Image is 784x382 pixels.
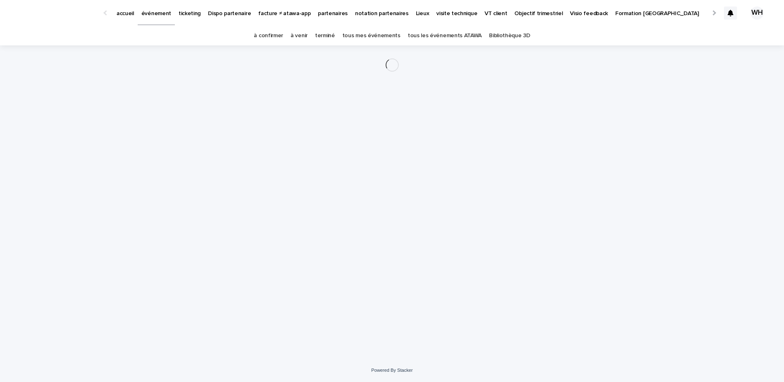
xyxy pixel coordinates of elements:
[489,26,530,45] a: Bibliothèque 3D
[408,26,482,45] a: tous les événements ATAWA
[371,368,413,373] a: Powered By Stacker
[16,5,96,21] img: Ls34BcGeRexTGTNfXpUC
[254,26,283,45] a: à confirmer
[750,7,764,20] div: WH
[290,26,308,45] a: à venir
[342,26,400,45] a: tous mes événements
[315,26,335,45] a: terminé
